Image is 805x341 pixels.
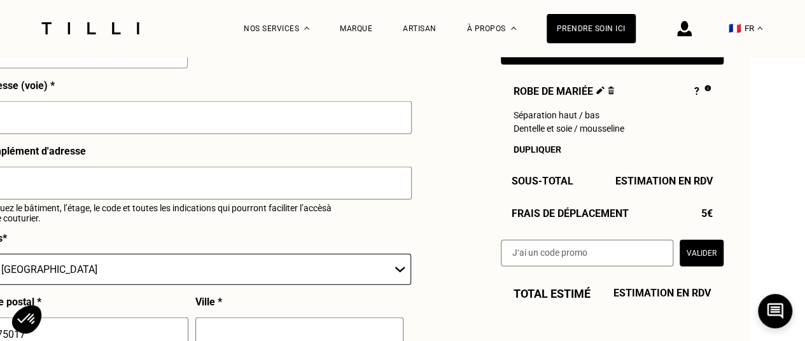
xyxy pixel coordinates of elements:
[501,175,724,187] div: Sous-Total
[514,144,711,155] div: Dupliquer
[195,296,222,308] p: Ville *
[514,85,615,99] span: Robe de mariée
[680,240,724,267] button: Valider
[613,287,711,300] span: Estimation en RDV
[501,240,673,267] input: J‘ai un code promo
[501,287,724,300] div: Total estimé
[514,110,599,120] span: Séparation haut / bas
[694,85,710,99] div: ?
[608,87,615,95] img: Supprimer
[677,21,692,36] img: icône connexion
[501,207,724,219] div: Frais de déplacement
[615,175,713,187] span: Estimation en RDV
[511,27,516,30] img: Menu déroulant à propos
[37,22,144,34] img: Logo du service de couturière Tilli
[729,22,741,34] span: 🇫🇷
[757,27,762,30] img: menu déroulant
[701,207,713,219] span: 5€
[704,85,710,92] img: Pourquoi le prix est indéfini ?
[403,24,437,33] a: Artisan
[514,123,624,134] span: Dentelle et soie / mousseline
[304,27,309,30] img: Menu déroulant
[340,24,372,33] a: Marque
[547,14,636,43] a: Prendre soin ici
[596,87,605,95] img: Éditer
